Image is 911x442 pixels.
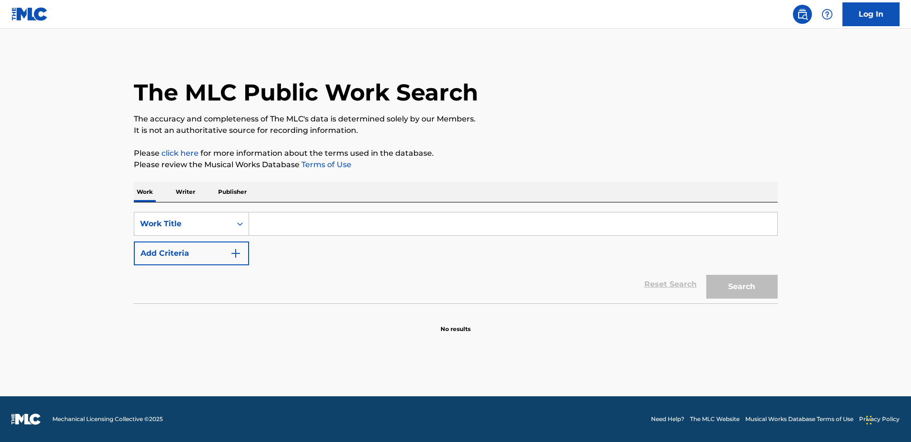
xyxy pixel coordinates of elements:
[134,148,778,159] p: Please for more information about the terms used in the database.
[134,212,778,303] form: Search Form
[134,125,778,136] p: It is not an authoritative source for recording information.
[134,113,778,125] p: The accuracy and completeness of The MLC's data is determined solely by our Members.
[440,313,471,333] p: No results
[797,9,808,20] img: search
[842,2,900,26] a: Log In
[161,149,199,158] a: click here
[300,160,351,169] a: Terms of Use
[52,415,163,423] span: Mechanical Licensing Collective © 2025
[651,415,684,423] a: Need Help?
[215,182,250,202] p: Publisher
[745,415,853,423] a: Musical Works Database Terms of Use
[821,9,833,20] img: help
[863,396,911,442] iframe: Chat Widget
[134,241,249,265] button: Add Criteria
[11,413,41,425] img: logo
[173,182,198,202] p: Writer
[140,218,226,230] div: Work Title
[134,182,156,202] p: Work
[134,159,778,171] p: Please review the Musical Works Database
[134,78,478,107] h1: The MLC Public Work Search
[859,415,900,423] a: Privacy Policy
[690,415,740,423] a: The MLC Website
[793,5,812,24] a: Public Search
[11,7,48,21] img: MLC Logo
[866,406,872,434] div: Drag
[818,5,837,24] div: Help
[230,248,241,259] img: 9d2ae6d4665cec9f34b9.svg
